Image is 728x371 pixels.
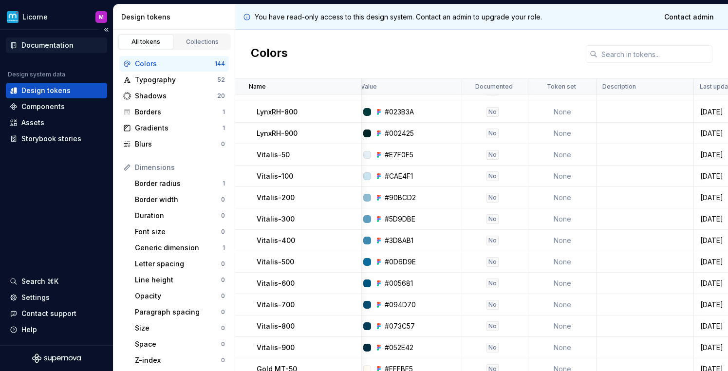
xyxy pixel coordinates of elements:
[178,38,227,46] div: Collections
[223,244,225,252] div: 1
[528,230,597,251] td: None
[475,83,513,91] p: Documented
[119,104,229,120] a: Borders1
[221,260,225,268] div: 0
[528,294,597,315] td: None
[8,71,65,78] div: Design system data
[221,340,225,348] div: 0
[385,321,415,331] div: #073C57
[223,124,225,132] div: 1
[528,208,597,230] td: None
[21,86,71,95] div: Design tokens
[6,306,107,321] button: Contact support
[385,193,416,203] div: #90BCD2
[21,102,65,111] div: Components
[658,8,720,26] a: Contact admin
[257,278,295,288] p: Vitalis-600
[528,166,597,187] td: None
[486,343,499,352] div: No
[135,179,223,188] div: Border radius
[21,134,81,144] div: Storybook stories
[131,320,229,336] a: Size0
[135,291,221,301] div: Opacity
[215,60,225,68] div: 144
[135,275,221,285] div: Line height
[21,309,76,318] div: Contact support
[221,140,225,148] div: 0
[135,163,225,172] div: Dimensions
[131,304,229,320] a: Paragraph spacing0
[221,308,225,316] div: 0
[486,193,499,203] div: No
[385,107,414,117] div: #023B3A
[6,115,107,130] a: Assets
[528,251,597,273] td: None
[119,120,229,136] a: Gradients1
[135,195,221,204] div: Border width
[361,83,377,91] p: Value
[257,300,295,310] p: Vitalis-700
[135,355,221,365] div: Z-index
[255,12,542,22] p: You have read-only access to this design system. Contact an admin to upgrade your role.
[21,325,37,334] div: Help
[257,257,294,267] p: Vitalis-500
[257,321,295,331] p: Vitalis-800
[6,99,107,114] a: Components
[217,92,225,100] div: 20
[221,324,225,332] div: 0
[119,88,229,104] a: Shadows20
[21,118,44,128] div: Assets
[486,321,499,331] div: No
[528,144,597,166] td: None
[528,273,597,294] td: None
[221,292,225,300] div: 0
[257,236,295,245] p: Vitalis-400
[385,171,413,181] div: #CAE4F1
[221,196,225,204] div: 0
[257,107,298,117] p: LynxRH-800
[135,243,223,253] div: Generic dimension
[135,211,221,221] div: Duration
[131,224,229,240] a: Font size0
[486,300,499,310] div: No
[2,6,111,27] button: LicorneM
[602,83,636,91] p: Description
[135,59,215,69] div: Colors
[486,150,499,160] div: No
[22,12,48,22] div: Licorne
[131,192,229,207] a: Border width0
[385,300,416,310] div: #094D70
[135,307,221,317] div: Paragraph spacing
[221,212,225,220] div: 0
[21,293,50,302] div: Settings
[217,76,225,84] div: 52
[385,214,415,224] div: #5D9DBE
[131,272,229,288] a: Line height0
[249,83,266,91] p: Name
[119,136,229,152] a: Blurs0
[385,257,416,267] div: #0D6D9E
[221,356,225,364] div: 0
[135,259,221,269] div: Letter spacing
[528,187,597,208] td: None
[131,352,229,368] a: Z-index0
[486,214,499,224] div: No
[221,276,225,284] div: 0
[135,139,221,149] div: Blurs
[664,12,714,22] span: Contact admin
[135,91,217,101] div: Shadows
[119,72,229,88] a: Typography52
[135,107,223,117] div: Borders
[486,171,499,181] div: No
[131,288,229,304] a: Opacity0
[6,131,107,147] a: Storybook stories
[135,75,217,85] div: Typography
[385,236,413,245] div: #3D8AB1
[528,315,597,337] td: None
[131,336,229,352] a: Space0
[385,343,413,352] div: #052E42
[121,12,231,22] div: Design tokens
[135,123,223,133] div: Gradients
[385,150,413,160] div: #E7F0F5
[6,290,107,305] a: Settings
